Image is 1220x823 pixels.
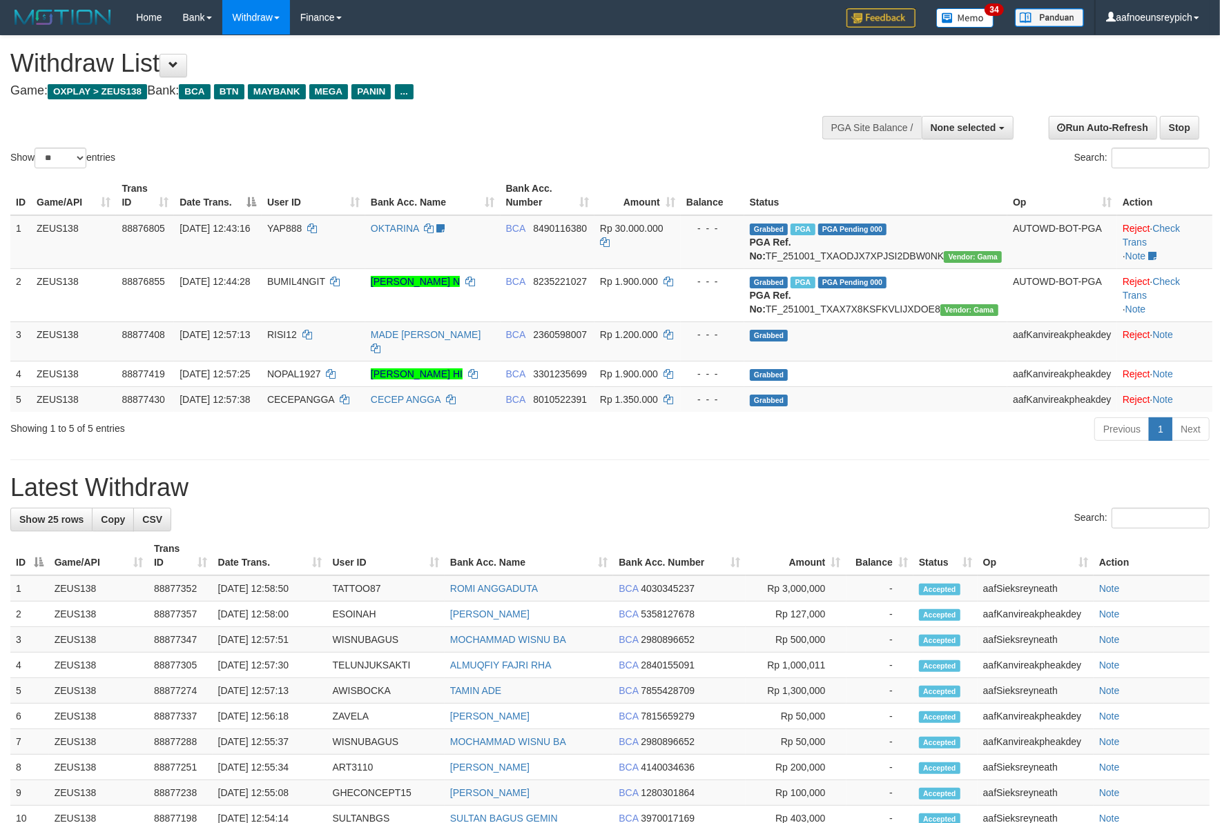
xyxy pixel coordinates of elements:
[148,729,213,755] td: 88877288
[600,368,658,379] span: Rp 1.900.000
[978,602,1094,627] td: aafKanvireakpheakdey
[846,755,913,780] td: -
[922,116,1014,139] button: None selected
[450,736,566,747] a: MOCHAMMAD WISNU BA
[686,367,739,381] div: - - -
[746,755,846,780] td: Rp 200,000
[506,276,525,287] span: BCA
[919,609,960,621] span: Accepted
[48,84,147,99] span: OXPLAY > ZEUS138
[936,8,994,28] img: Button%20Memo.svg
[327,678,445,704] td: AWISBOCKA
[327,755,445,780] td: ART3110
[10,653,49,678] td: 4
[309,84,349,99] span: MEGA
[148,755,213,780] td: 88877251
[978,627,1094,653] td: aafSieksreyneath
[846,704,913,729] td: -
[978,704,1094,729] td: aafKanvireakpheakdey
[1074,148,1210,168] label: Search:
[10,627,49,653] td: 3
[1099,736,1120,747] a: Note
[746,602,846,627] td: Rp 127,000
[750,237,791,261] b: PGA Ref. No:
[1099,634,1120,645] a: Note
[1099,608,1120,619] a: Note
[1125,250,1146,261] a: Note
[122,368,164,379] span: 88877419
[1117,361,1212,386] td: ·
[116,176,174,215] th: Trans ID: activate to sort column ascending
[148,536,213,575] th: Trans ID: activate to sort column ascending
[978,653,1094,678] td: aafKanvireakpheakdey
[1125,304,1146,315] a: Note
[619,634,638,645] span: BCA
[10,176,31,215] th: ID
[122,276,164,287] span: 88876855
[213,536,327,575] th: Date Trans.: activate to sort column ascending
[750,290,791,315] b: PGA Ref. No:
[533,276,587,287] span: Copy 8235221027 to clipboard
[1094,417,1150,441] a: Previous
[267,329,297,340] span: RISI12
[267,223,302,234] span: YAP888
[501,176,594,215] th: Bank Acc. Number: activate to sort column ascending
[49,653,148,678] td: ZEUS138
[600,394,658,405] span: Rp 1.350.000
[533,368,587,379] span: Copy 3301235699 to clipboard
[10,729,49,755] td: 7
[619,762,638,773] span: BCA
[142,514,162,525] span: CSV
[641,685,695,696] span: Copy 7855428709 to clipboard
[506,223,525,234] span: BCA
[1117,321,1212,361] td: ·
[49,678,148,704] td: ZEUS138
[744,268,1007,321] td: TF_251001_TXAX7X8KSFKVLIJXDOE8
[213,755,327,780] td: [DATE] 12:55:34
[641,608,695,619] span: Copy 5358127678 to clipboard
[746,780,846,806] td: Rp 100,000
[1117,176,1212,215] th: Action
[31,176,116,215] th: Game/API: activate to sort column ascending
[1123,276,1180,301] a: Check Trans
[148,678,213,704] td: 88877274
[919,584,960,595] span: Accepted
[10,50,800,77] h1: Withdraw List
[180,276,250,287] span: [DATE] 12:44:28
[619,711,638,722] span: BCA
[818,224,887,235] span: PGA Pending
[791,277,815,288] span: Marked by aafnoeunsreypich
[327,729,445,755] td: WISNUBAGUS
[919,737,960,748] span: Accepted
[450,711,530,722] a: [PERSON_NAME]
[450,787,530,798] a: [PERSON_NAME]
[533,394,587,405] span: Copy 8010522391 to clipboard
[148,627,213,653] td: 88877347
[371,223,419,234] a: OKTARINA
[213,653,327,678] td: [DATE] 12:57:30
[49,602,148,627] td: ZEUS138
[931,122,996,133] span: None selected
[613,536,746,575] th: Bank Acc. Number: activate to sort column ascending
[1094,536,1210,575] th: Action
[1099,787,1120,798] a: Note
[148,575,213,602] td: 88877352
[1099,660,1120,671] a: Note
[619,787,638,798] span: BCA
[10,416,498,435] div: Showing 1 to 5 of 5 entries
[49,780,148,806] td: ZEUS138
[1117,215,1212,269] td: · ·
[327,627,445,653] td: WISNUBAGUS
[101,514,125,525] span: Copy
[10,602,49,627] td: 2
[1153,368,1174,379] a: Note
[1160,116,1199,139] a: Stop
[1007,321,1117,361] td: aafKanvireakpheakdey
[180,223,250,234] span: [DATE] 12:43:16
[978,755,1094,780] td: aafSieksreyneath
[846,8,916,28] img: Feedback.jpg
[619,583,638,594] span: BCA
[1007,215,1117,269] td: AUTOWD-BOT-PGA
[746,627,846,653] td: Rp 500,000
[846,602,913,627] td: -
